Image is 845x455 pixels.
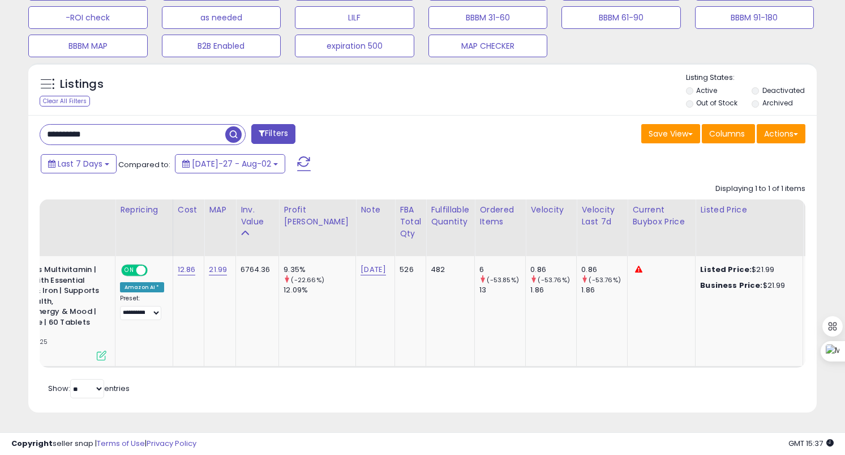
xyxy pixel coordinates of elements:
[530,265,576,275] div: 0.86
[589,275,620,284] small: (-53.76%)
[162,35,281,57] button: B2B Enabled
[700,280,794,291] div: $21.99
[97,438,145,449] a: Terms of Use
[11,438,53,449] strong: Copyright
[400,204,421,240] div: FBA Total Qty
[11,439,196,449] div: seller snap | |
[700,265,794,275] div: $21.99
[581,285,627,295] div: 1.86
[295,35,414,57] button: expiration 500
[581,265,627,275] div: 0.86
[530,204,572,216] div: Velocity
[762,98,793,108] label: Archived
[700,264,752,275] b: Listed Price:
[700,204,798,216] div: Listed Price
[709,128,745,139] span: Columns
[431,204,470,228] div: Fulfillable Quantity
[251,124,295,144] button: Filters
[40,96,90,107] div: Clear All Filters
[28,35,148,57] button: BBBM MAP
[120,295,164,320] div: Preset:
[192,158,271,169] span: [DATE]-27 - Aug-02
[241,204,274,228] div: Inv. value
[788,438,834,449] span: 2025-08-10 15:37 GMT
[757,124,805,143] button: Actions
[175,154,285,173] button: [DATE]-27 - Aug-02
[58,158,102,169] span: Last 7 Days
[581,204,623,228] div: Velocity Last 7d
[487,275,518,284] small: (-53.85%)
[120,282,164,292] div: Amazon AI *
[361,264,386,275] a: [DATE]
[60,76,104,92] h5: Listings
[762,86,805,95] label: Deactivated
[695,6,814,29] button: BBBM 91-180
[209,204,231,216] div: MAP
[284,204,351,228] div: Profit [PERSON_NAME]
[162,6,281,29] button: as needed
[147,438,196,449] a: Privacy Policy
[284,265,355,275] div: 9.35%
[41,154,117,173] button: Last 7 Days
[428,35,548,57] button: MAP CHECKER
[715,184,805,194] div: Displaying 1 to 1 of 1 items
[702,124,755,143] button: Columns
[479,204,521,228] div: Ordered Items
[696,98,737,108] label: Out of Stock
[284,285,355,295] div: 12.09%
[686,73,817,83] p: Listing States:
[178,204,200,216] div: Cost
[209,264,227,275] a: 21.99
[479,265,525,275] div: 6
[538,275,569,284] small: (-53.76%)
[479,285,525,295] div: 13
[696,86,717,95] label: Active
[700,280,762,291] b: Business Price:
[178,264,196,275] a: 12.86
[291,275,324,284] small: (-22.66%)
[561,6,681,29] button: BBBM 61-90
[530,285,576,295] div: 1.86
[122,266,136,275] span: ON
[295,6,414,29] button: LILF
[28,6,148,29] button: -ROI check
[641,124,700,143] button: Save View
[428,6,548,29] button: BBBM 31-60
[118,159,170,170] span: Compared to:
[241,265,270,275] div: 6764.36
[431,265,466,275] div: 482
[120,204,168,216] div: Repricing
[632,204,690,228] div: Current Buybox Price
[48,383,130,394] span: Show: entries
[400,265,417,275] div: 526
[361,204,390,216] div: Note
[146,266,164,275] span: OFF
